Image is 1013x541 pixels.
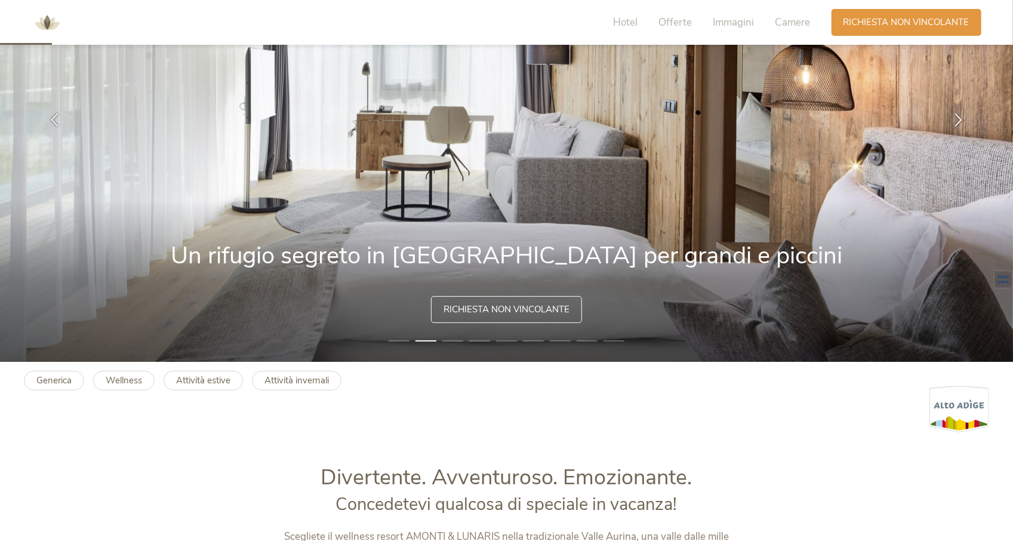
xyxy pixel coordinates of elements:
a: Wellness [93,371,155,391]
a: Attività invernali [252,371,341,391]
img: Alto Adige [929,386,989,433]
b: Attività estive [176,374,230,386]
span: Immagini [713,16,755,29]
a: AMONTI & LUNARIS Wellnessresort [29,18,65,26]
a: Attività estive [164,371,243,391]
span: Richiesta non vincolante [843,16,969,29]
span: Offerte [659,16,692,29]
span: Concedetevi qualcosa di speciale in vacanza! [336,493,678,516]
img: AMONTI & LUNARIS Wellnessresort [29,5,65,41]
span: Divertente. Avventuroso. Emozionante. [321,463,692,492]
a: Generica [24,371,84,391]
b: Generica [36,374,72,386]
span: Richiesta non vincolante [444,303,569,316]
b: Attività invernali [264,374,329,386]
b: Wellness [106,374,142,386]
span: Camere [775,16,811,29]
span: Hotel [614,16,638,29]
